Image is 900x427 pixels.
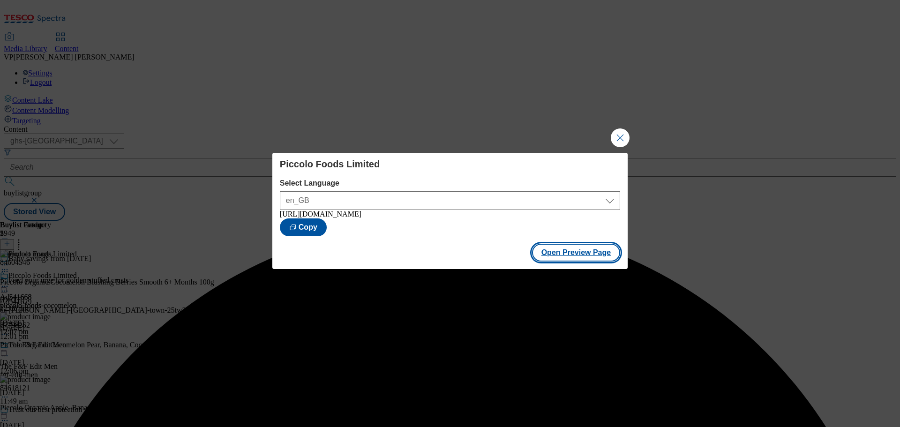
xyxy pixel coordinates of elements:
[280,218,327,236] button: Copy
[280,158,620,170] h4: Piccolo Foods Limited
[532,244,621,262] button: Open Preview Page
[272,153,628,269] div: Modal
[611,128,630,147] button: Close Modal
[280,179,620,187] label: Select Language
[280,210,620,218] div: [URL][DOMAIN_NAME]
